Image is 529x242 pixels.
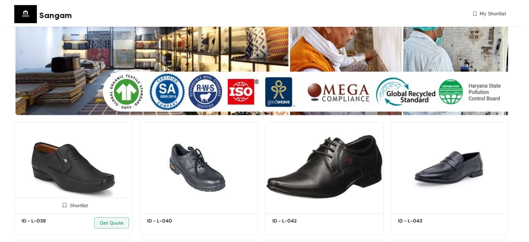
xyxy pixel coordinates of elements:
[14,3,37,25] img: Buyer Portal
[398,217,457,225] h5: ID - L-043
[472,10,478,17] img: wishlist
[147,217,206,225] h5: ID - L-040
[272,217,331,225] h5: ID - L-042
[59,202,88,208] div: Shortlist
[22,217,81,225] h5: ID - L-039
[61,202,68,209] img: Shortlist
[94,217,129,228] button: Get Quote
[140,122,258,211] img: be0a7d32-4121-4273-8cc8-4be06806cd0f
[14,122,133,211] img: 705fbe2a-896a-4b5a-a255-0d170098012f
[391,122,509,211] img: 6646a08e-696f-4955-9a6b-c5ec9b9f7d1d
[480,10,506,17] span: My Shortlist
[265,122,384,211] img: 5c98c91e-9d2b-4311-9053-3ddc89b452be
[100,219,123,227] span: Get Quote
[39,9,72,22] span: Sangam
